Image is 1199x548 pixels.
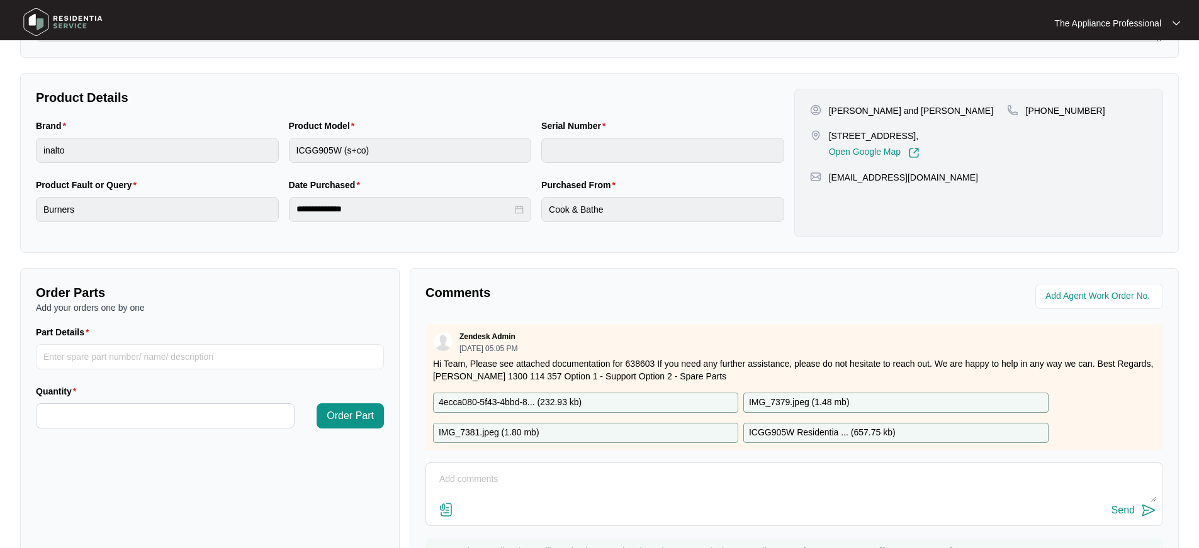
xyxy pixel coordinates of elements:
p: [DATE] 05:05 PM [459,345,517,352]
img: send-icon.svg [1141,503,1156,518]
a: Open Google Map [829,147,920,159]
label: Product Fault or Query [36,179,142,191]
input: Add Agent Work Order No. [1045,289,1156,304]
label: Brand [36,120,71,132]
label: Purchased From [541,179,621,191]
input: Serial Number [541,138,784,163]
p: IMG_7379.jpeg ( 1.48 mb ) [749,396,850,410]
label: Date Purchased [289,179,365,191]
img: dropdown arrow [1173,20,1180,26]
input: Product Fault or Query [36,197,279,222]
label: Part Details [36,326,94,338]
div: Send [1112,505,1135,516]
p: Comments [425,284,785,301]
img: map-pin [810,171,821,182]
p: The Appliance Professional [1054,17,1161,30]
img: map-pin [1007,104,1018,116]
p: Add your orders one by one [36,301,384,314]
img: residentia service logo [19,3,107,41]
input: Date Purchased [296,203,513,216]
p: [EMAIL_ADDRESS][DOMAIN_NAME] [829,171,978,184]
button: Send [1112,502,1156,519]
label: Quantity [36,385,81,398]
p: Zendesk Admin [459,332,515,342]
input: Quantity [37,404,294,428]
label: Serial Number [541,120,611,132]
img: map-pin [810,130,821,141]
label: Product Model [289,120,360,132]
img: file-attachment-doc.svg [439,502,454,517]
p: [STREET_ADDRESS], [829,130,920,142]
p: 4ecca080-5f43-4bbd-8... ( 232.93 kb ) [439,396,582,410]
input: Part Details [36,344,384,369]
p: Hi Team, Please see attached documentation for 638603 If you need any further assistance, please ... [433,357,1156,383]
input: Purchased From [541,197,784,222]
button: Order Part [317,403,384,428]
img: Link-External [908,147,920,159]
input: Product Model [289,138,532,163]
span: Order Part [327,408,374,423]
p: Product Details [36,89,784,106]
input: Brand [36,138,279,163]
img: user.svg [434,332,453,351]
p: ICGG905W Residentia ... ( 657.75 kb ) [749,426,896,440]
p: Order Parts [36,284,384,301]
p: IMG_7381.jpeg ( 1.80 mb ) [439,426,539,440]
p: [PHONE_NUMBER] [1026,104,1105,117]
img: user-pin [810,104,821,116]
p: [PERSON_NAME] and [PERSON_NAME] [829,104,993,117]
